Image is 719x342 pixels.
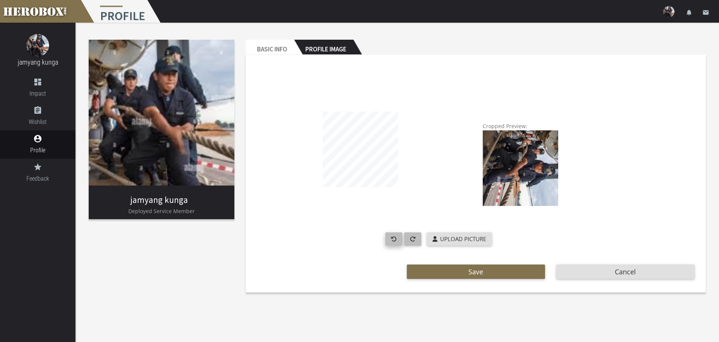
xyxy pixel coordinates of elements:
[686,9,693,16] i: notifications
[18,58,58,66] a: jamyang kunga
[246,40,294,55] h2: Basic Info
[440,235,486,243] span: Upload Picture
[702,9,709,16] i: email
[89,40,234,186] img: image
[663,6,674,17] img: user-image
[130,194,188,205] a: jamyang kunga
[483,122,558,130] div: Cropped Preview:
[89,207,234,215] p: Deployed Service Member
[468,267,483,276] span: Save
[33,134,42,143] i: account_circle
[26,34,49,57] img: image
[407,265,545,279] button: Save
[483,130,558,206] img: C2YTaAAAABklEQVQDAA3RFXXfmY8TAAAAAElFTkSuQmCC
[294,40,353,55] h2: Profile Image
[556,265,694,279] button: Cancel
